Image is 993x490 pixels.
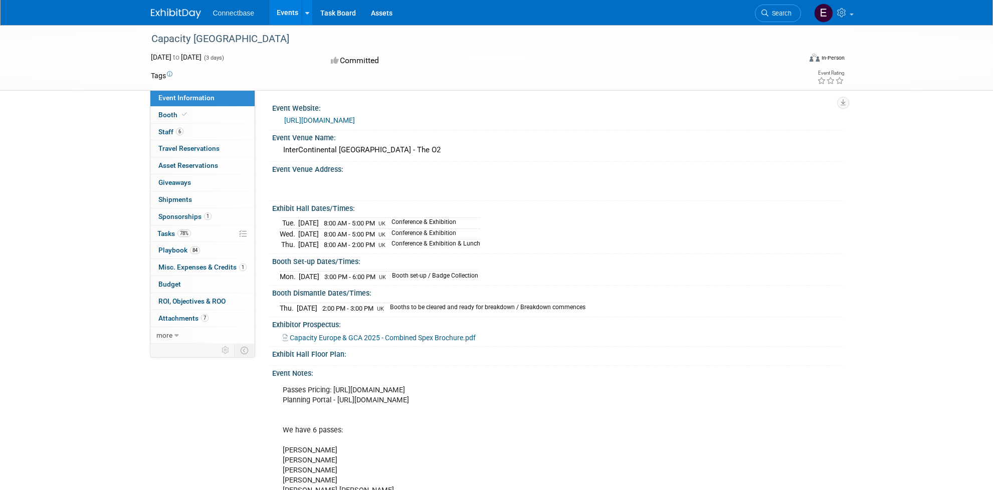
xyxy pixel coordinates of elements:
span: Playbook [158,246,200,254]
span: to [171,53,181,61]
span: 84 [190,247,200,254]
div: Committed [328,52,549,70]
div: Event Website: [272,101,843,113]
div: Capacity [GEOGRAPHIC_DATA] [148,30,786,48]
span: 1 [239,264,247,271]
span: Tasks [157,229,191,237]
td: Personalize Event Tab Strip [217,344,235,357]
td: [DATE] [297,303,317,313]
span: Connectbase [213,9,255,17]
td: Conference & Exhibition [385,218,480,229]
a: more [150,327,255,344]
span: 2:00 PM - 3:00 PM [322,305,373,312]
span: UK [379,274,386,281]
span: Staff [158,128,183,136]
td: Tue. [280,218,298,229]
td: Thu. [280,303,297,313]
span: [DATE] [DATE] [151,53,202,61]
div: Exhibitor Prospectus: [272,317,843,330]
div: Event Format [742,52,845,67]
span: Misc. Expenses & Credits [158,263,247,271]
td: [DATE] [298,239,319,250]
td: Thu. [280,239,298,250]
span: 3:00 PM - 6:00 PM [324,273,375,281]
a: Travel Reservations [150,140,255,157]
a: Asset Reservations [150,157,255,174]
a: Playbook84 [150,242,255,259]
img: ExhibitDay [151,9,201,19]
div: Event Venue Address: [272,162,843,174]
span: 1 [204,212,212,220]
a: Event Information [150,90,255,106]
span: ROI, Objectives & ROO [158,297,226,305]
img: Edison Smith-Stubbs [814,4,833,23]
div: InterContinental [GEOGRAPHIC_DATA] - The O2 [280,142,835,158]
span: 7 [201,314,209,322]
div: Event Venue Name: [272,130,843,143]
span: Event Information [158,94,215,102]
td: Toggle Event Tabs [234,344,255,357]
i: Booth reservation complete [182,112,187,117]
div: Exhibit Hall Dates/Times: [272,201,843,213]
div: In-Person [821,54,845,62]
a: Search [755,5,801,22]
span: Capacity Europe & GCA 2025 - Combined Spex Brochure.pdf [290,334,476,342]
a: Staff6 [150,124,255,140]
a: Giveaways [150,174,255,191]
span: UK [378,242,385,249]
span: more [156,331,172,339]
a: Capacity Europe & GCA 2025 - Combined Spex Brochure.pdf [283,334,476,342]
span: Attachments [158,314,209,322]
td: Mon. [280,271,299,282]
span: Budget [158,280,181,288]
span: Travel Reservations [158,144,220,152]
span: 8:00 AM - 2:00 PM [324,241,375,249]
span: 78% [177,229,191,237]
img: Format-Inperson.png [810,54,820,62]
span: (3 days) [203,55,224,61]
td: Wed. [280,228,298,239]
span: UK [377,306,384,312]
span: Shipments [158,195,192,203]
span: UK [378,231,385,238]
a: Shipments [150,191,255,208]
td: [DATE] [298,228,319,239]
div: Event Rating [817,71,844,76]
span: 6 [176,128,183,135]
a: Budget [150,276,255,293]
span: 8:00 AM - 5:00 PM [324,230,375,238]
a: Misc. Expenses & Credits1 [150,259,255,276]
a: Tasks78% [150,225,255,242]
td: Tags [151,71,172,81]
td: [DATE] [299,271,319,282]
span: Search [768,10,791,17]
span: Sponsorships [158,212,212,220]
div: Event Notes: [272,366,843,378]
div: Exhibit Hall Floor Plan: [272,347,843,359]
a: Booth [150,107,255,123]
a: Sponsorships1 [150,208,255,225]
span: Booth [158,111,189,119]
span: 8:00 AM - 5:00 PM [324,219,375,227]
td: [DATE] [298,218,319,229]
td: Booth set-up / Badge Collection [386,271,478,282]
span: Giveaways [158,178,191,186]
span: UK [378,220,385,227]
a: ROI, Objectives & ROO [150,293,255,310]
div: Booth Dismantle Dates/Times: [272,286,843,298]
td: Conference & Exhibition [385,228,480,239]
a: Attachments7 [150,310,255,327]
td: Booths to be cleared and ready for breakdown / Breakdown commences [384,303,585,313]
td: Conference & Exhibition & Lunch [385,239,480,250]
a: [URL][DOMAIN_NAME] [284,116,355,124]
span: Asset Reservations [158,161,218,169]
div: Booth Set-up Dates/Times: [272,254,843,267]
